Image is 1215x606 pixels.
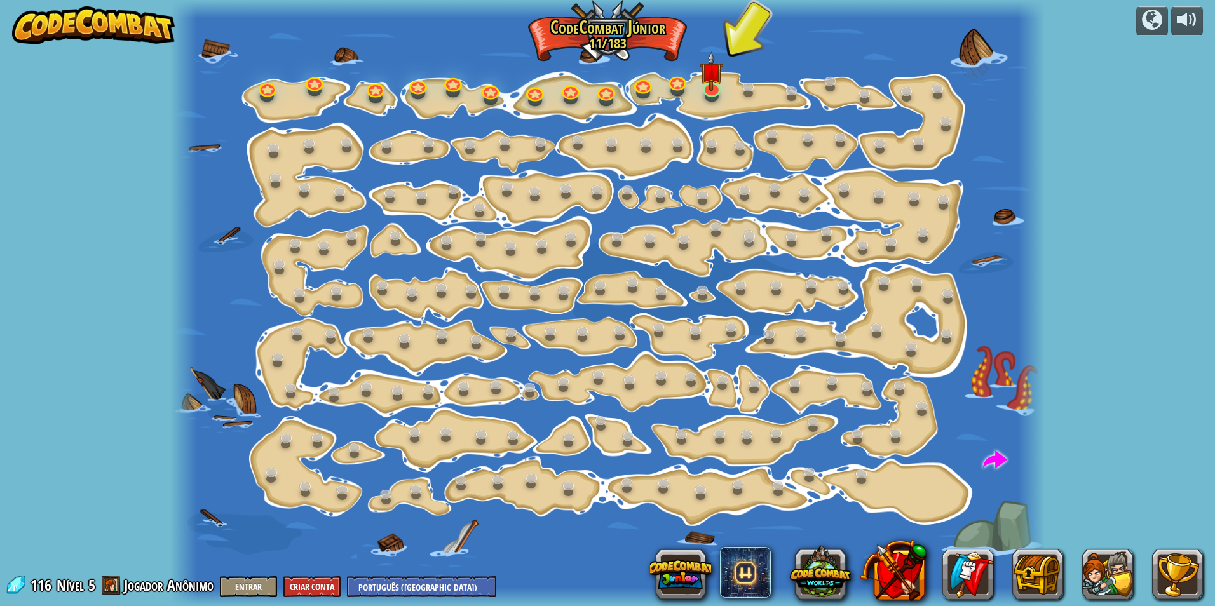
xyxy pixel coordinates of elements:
[220,576,277,597] button: Entrar
[57,575,84,596] span: Nível
[1171,6,1203,36] button: Ajuste o volume
[12,6,175,44] img: CodeCombat - Learn how to code by playing a game
[700,51,724,91] img: level-banner-unstarted.png
[1136,6,1168,36] button: Campanhas
[124,575,214,595] span: Jogador Anônimo
[283,576,341,597] button: Criar Conta
[88,575,95,595] span: 5
[31,575,55,595] span: 116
